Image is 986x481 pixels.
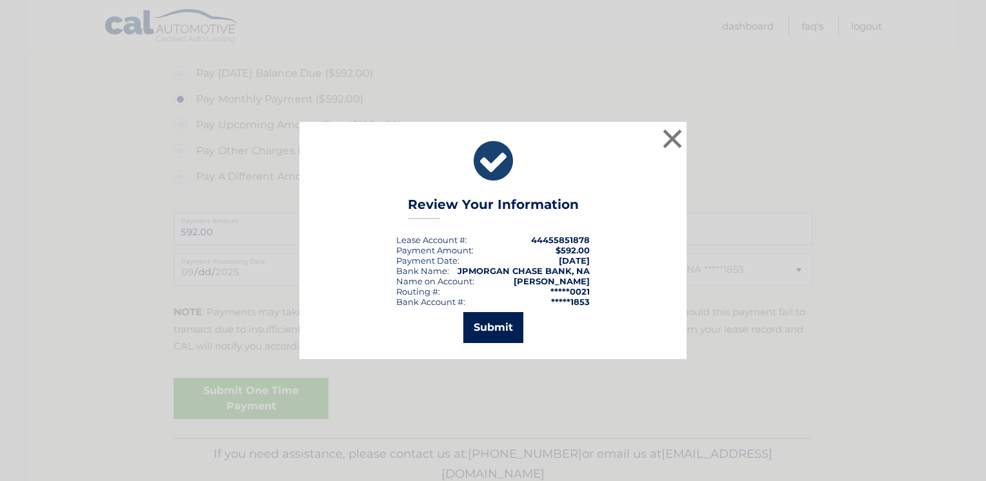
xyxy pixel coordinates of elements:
[396,276,474,286] div: Name on Account:
[463,312,523,343] button: Submit
[396,266,449,276] div: Bank Name:
[556,245,590,255] span: $592.00
[559,255,590,266] span: [DATE]
[396,255,458,266] span: Payment Date
[531,235,590,245] strong: 44455851878
[408,197,579,219] h3: Review Your Information
[396,255,459,266] div: :
[396,245,474,255] div: Payment Amount:
[458,266,590,276] strong: JPMORGAN CHASE BANK, NA
[396,297,465,307] div: Bank Account #:
[659,126,685,152] button: ×
[396,235,467,245] div: Lease Account #:
[396,286,440,297] div: Routing #:
[514,276,590,286] strong: [PERSON_NAME]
